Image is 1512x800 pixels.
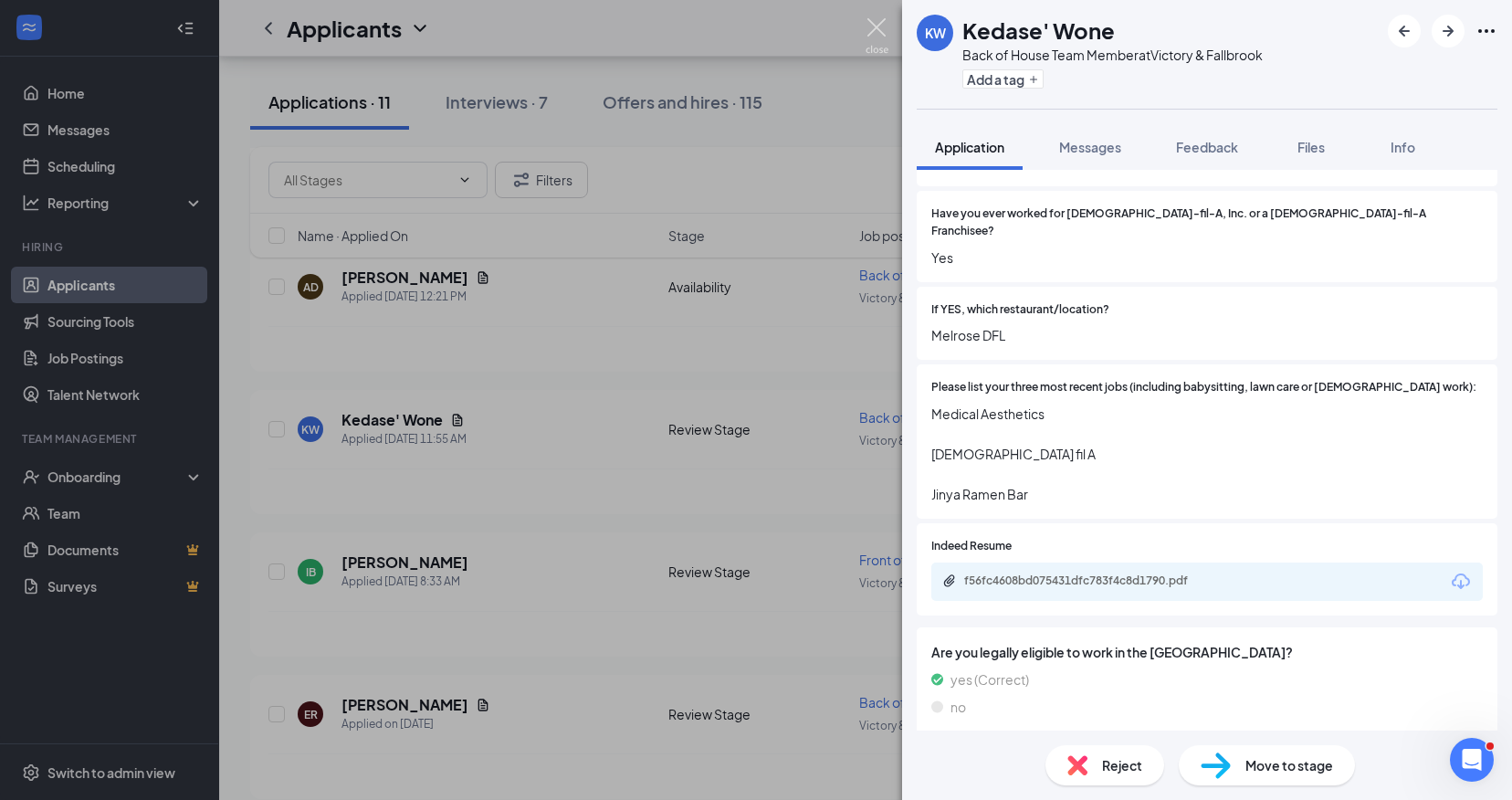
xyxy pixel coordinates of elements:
span: Files [1297,139,1325,155]
span: Are you legally eligible to work in the [GEOGRAPHIC_DATA]? [931,642,1483,662]
span: Move to stage [1245,755,1333,775]
svg: Download [1450,571,1472,593]
h1: Kedase' Wone [962,15,1115,46]
svg: ArrowLeftNew [1393,20,1415,42]
span: Info [1391,139,1415,155]
span: Yes [931,247,1483,268]
span: Reject [1102,755,1142,775]
div: Back of House Team Member at Victory & Fallbrook [962,46,1263,64]
span: Application [935,139,1004,155]
span: no [950,697,966,717]
span: If YES, which restaurant/location? [931,301,1109,319]
svg: Plus [1028,74,1039,85]
div: f56fc4608bd075431dfc783f4c8d1790.pdf [964,574,1220,588]
button: ArrowLeftNew [1388,15,1421,47]
svg: Paperclip [942,574,957,588]
span: yes (Correct) [950,669,1029,689]
div: KW [925,24,946,42]
span: Melrose DFL [931,325,1483,345]
svg: Ellipses [1475,20,1497,42]
a: Paperclipf56fc4608bd075431dfc783f4c8d1790.pdf [942,574,1238,591]
span: Feedback [1176,139,1238,155]
span: Medical Aesthetics [DEMOGRAPHIC_DATA] fil A Jinya Ramen Bar [931,404,1483,504]
iframe: Intercom live chat [1450,738,1494,782]
span: Indeed Resume [931,538,1012,555]
span: Please list your three most recent jobs (including babysitting, lawn care or [DEMOGRAPHIC_DATA] w... [931,379,1476,396]
button: ArrowRight [1432,15,1465,47]
svg: ArrowRight [1437,20,1459,42]
span: Have you ever worked for [DEMOGRAPHIC_DATA]-fil-A, Inc. or a [DEMOGRAPHIC_DATA]-fil-A Franchisee? [931,205,1483,240]
span: Messages [1059,139,1121,155]
button: PlusAdd a tag [962,69,1044,89]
